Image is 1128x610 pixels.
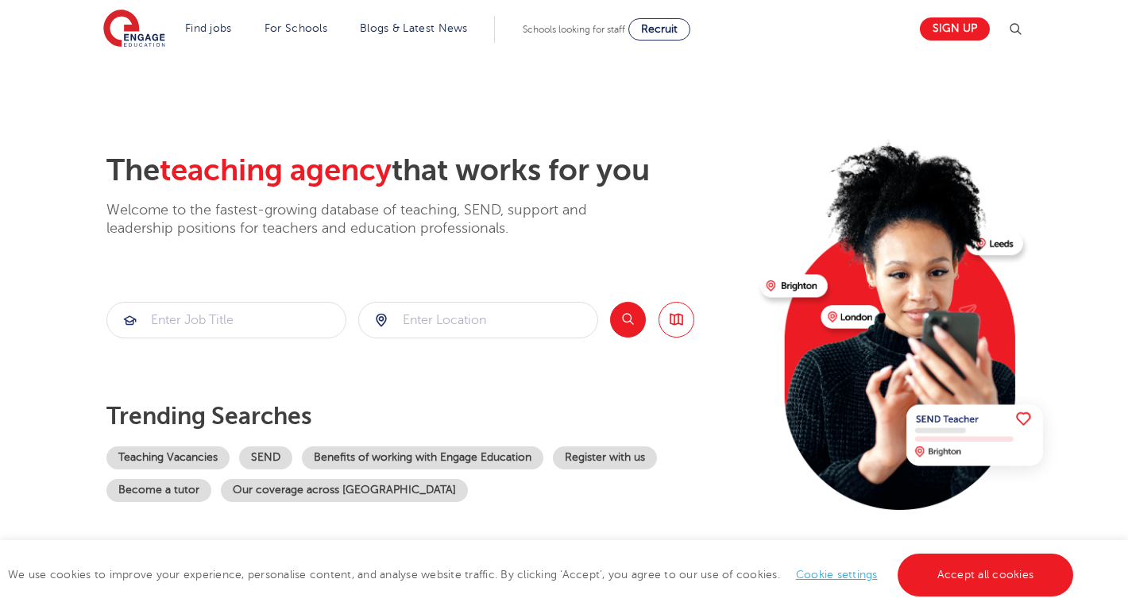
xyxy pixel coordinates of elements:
a: Recruit [628,18,690,41]
p: Welcome to the fastest-growing database of teaching, SEND, support and leadership positions for t... [106,201,631,238]
span: Schools looking for staff [523,24,625,35]
span: teaching agency [160,153,392,187]
a: Blogs & Latest News [360,22,468,34]
div: Submit [358,302,598,338]
img: Engage Education [103,10,165,49]
a: Become a tutor [106,479,211,502]
a: Register with us [553,446,657,469]
span: Recruit [641,23,678,35]
a: For Schools [265,22,327,34]
a: Benefits of working with Engage Education [302,446,543,469]
a: Find jobs [185,22,232,34]
button: Search [610,302,646,338]
a: Accept all cookies [898,554,1074,596]
h2: The that works for you [106,152,747,189]
a: Teaching Vacancies [106,446,230,469]
div: Submit [106,302,346,338]
span: We use cookies to improve your experience, personalise content, and analyse website traffic. By c... [8,569,1077,581]
a: SEND [239,446,292,469]
a: Our coverage across [GEOGRAPHIC_DATA] [221,479,468,502]
p: Trending searches [106,402,747,430]
input: Submit [107,303,346,338]
a: Sign up [920,17,990,41]
input: Submit [359,303,597,338]
a: Cookie settings [796,569,878,581]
